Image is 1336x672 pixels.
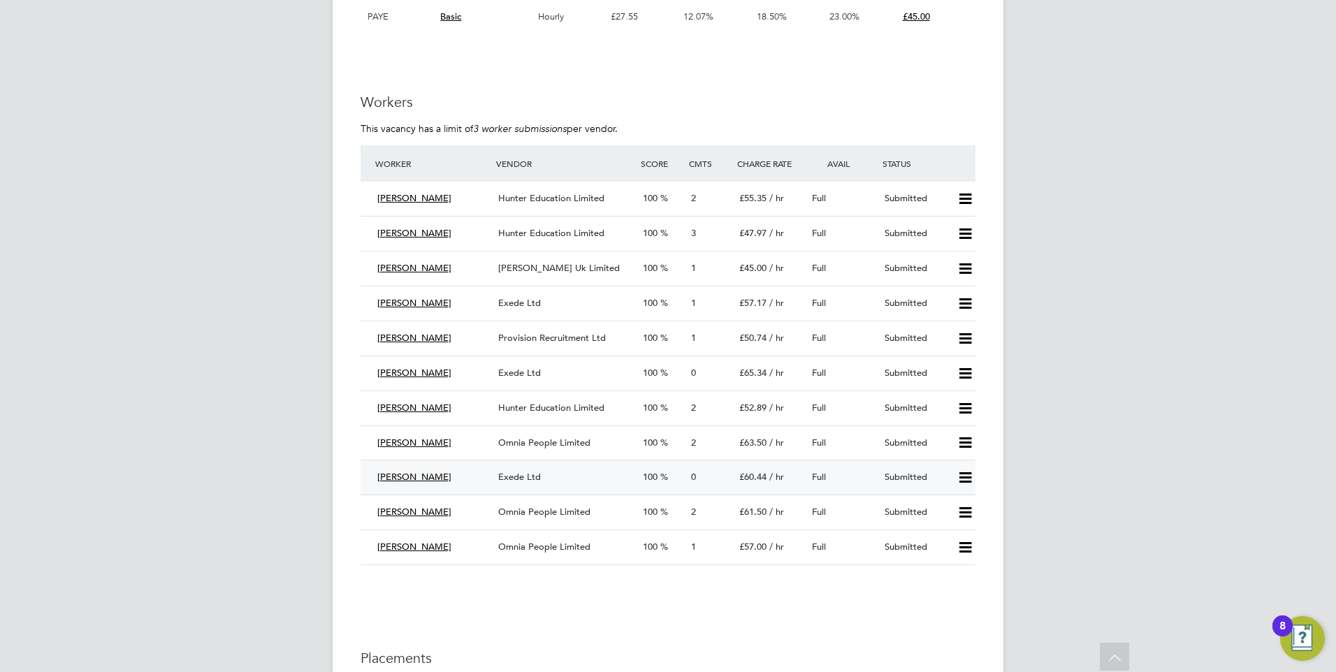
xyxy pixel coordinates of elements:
span: / hr [769,471,784,483]
span: £55.35 [739,192,767,204]
span: [PERSON_NAME] [377,262,451,274]
div: Status [879,151,975,176]
span: / hr [769,332,784,344]
span: 2 [691,437,696,448]
span: Omnia People Limited [498,541,590,553]
div: Submitted [879,257,952,280]
div: 8 [1279,626,1286,644]
span: / hr [769,541,784,553]
span: 1 [691,262,696,274]
span: Full [812,227,826,239]
span: [PERSON_NAME] [377,297,451,309]
div: Submitted [879,397,952,420]
span: £60.44 [739,471,767,483]
span: Full [812,297,826,309]
div: Cmts [685,151,734,176]
span: 100 [643,227,658,239]
span: 0 [691,367,696,379]
span: Full [812,402,826,414]
span: Full [812,332,826,344]
span: [PERSON_NAME] [377,332,451,344]
div: Worker [372,151,493,176]
span: / hr [769,227,784,239]
span: 1 [691,541,696,553]
span: [PERSON_NAME] Uk Limited [498,262,620,274]
div: Submitted [879,362,952,385]
span: Full [812,367,826,379]
div: Submitted [879,222,952,245]
span: [PERSON_NAME] [377,367,451,379]
span: [PERSON_NAME] [377,471,451,483]
div: Vendor [493,151,637,176]
span: Hunter Education Limited [498,227,604,239]
span: £52.89 [739,402,767,414]
span: £45.00 [903,10,930,22]
span: £45.00 [739,262,767,274]
div: Submitted [879,187,952,210]
div: Avail [806,151,879,176]
div: Submitted [879,466,952,489]
span: £50.74 [739,332,767,344]
span: 12.07% [683,10,713,22]
span: Omnia People Limited [498,437,590,448]
span: / hr [769,262,784,274]
div: Submitted [879,432,952,455]
span: / hr [769,506,784,518]
div: Submitted [879,501,952,524]
span: Full [812,541,826,553]
span: Exede Ltd [498,297,541,309]
span: 0 [691,471,696,483]
span: 100 [643,471,658,483]
span: Omnia People Limited [498,506,590,518]
span: 1 [691,332,696,344]
span: Hunter Education Limited [498,402,604,414]
span: Exede Ltd [498,367,541,379]
span: [PERSON_NAME] [377,437,451,448]
span: 100 [643,541,658,553]
span: Exede Ltd [498,471,541,483]
span: £57.17 [739,297,767,309]
span: 100 [643,332,658,344]
span: [PERSON_NAME] [377,227,451,239]
span: / hr [769,402,784,414]
span: Provision Recruitment Ltd [498,332,606,344]
span: 1 [691,297,696,309]
span: 100 [643,402,658,414]
span: Basic [440,10,461,22]
div: Charge Rate [734,151,806,176]
span: 100 [643,262,658,274]
div: Submitted [879,292,952,315]
em: 3 worker submissions [473,122,567,135]
span: Full [812,506,826,518]
span: [PERSON_NAME] [377,402,451,414]
span: 18.50% [757,10,787,22]
button: Open Resource Center, 8 new notifications [1280,616,1325,661]
span: 2 [691,506,696,518]
span: [PERSON_NAME] [377,541,451,553]
span: / hr [769,192,784,204]
span: Full [812,437,826,448]
span: £47.97 [739,227,767,239]
div: Submitted [879,536,952,559]
span: Full [812,471,826,483]
h3: Placements [361,649,975,667]
span: / hr [769,297,784,309]
div: Score [637,151,685,176]
div: Submitted [879,327,952,350]
span: £57.00 [739,541,767,553]
span: [PERSON_NAME] [377,506,451,518]
span: £61.50 [739,506,767,518]
span: 100 [643,437,658,448]
span: 2 [691,402,696,414]
span: 100 [643,367,658,379]
span: £63.50 [739,437,767,448]
span: Full [812,192,826,204]
span: 3 [691,227,696,239]
span: £65.34 [739,367,767,379]
h3: Workers [361,93,975,111]
span: 23.00% [829,10,859,22]
span: 100 [643,192,658,204]
span: [PERSON_NAME] [377,192,451,204]
p: This vacancy has a limit of per vendor. [361,122,975,135]
span: 100 [643,506,658,518]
